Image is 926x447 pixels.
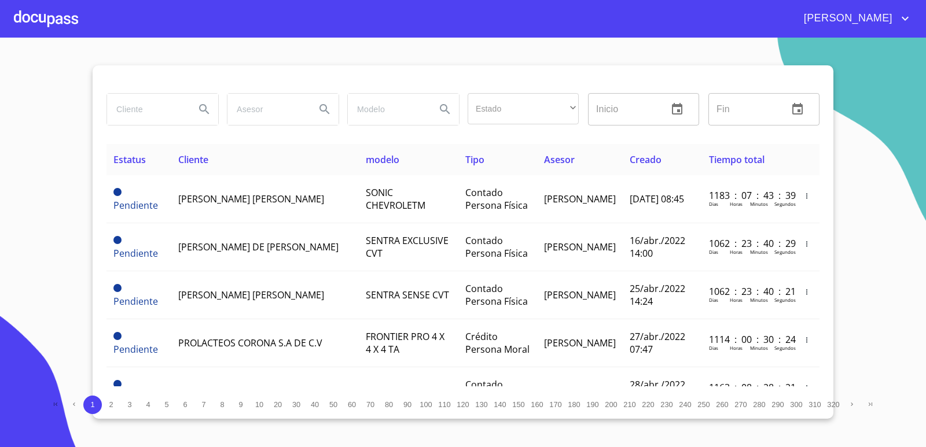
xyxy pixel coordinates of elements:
span: 250 [697,400,710,409]
span: Pendiente [113,332,122,340]
span: 2 [109,400,113,409]
span: [DATE] 08:45 [630,193,684,205]
span: 240 [679,400,691,409]
span: Pendiente [113,199,158,212]
span: 4 [146,400,150,409]
span: 140 [494,400,506,409]
span: 310 [809,400,821,409]
span: 50 [329,400,337,409]
span: 300 [790,400,802,409]
span: [PERSON_NAME] [544,385,616,397]
span: [PERSON_NAME] DE [PERSON_NAME] [178,241,339,253]
button: 120 [454,396,472,414]
button: 20 [269,396,287,414]
button: 300 [787,396,806,414]
button: 50 [324,396,343,414]
span: 10 [255,400,263,409]
button: 200 [602,396,620,414]
span: 27/abr./2022 07:47 [630,330,685,356]
span: 280 [753,400,765,409]
button: 5 [157,396,176,414]
button: 1 [83,396,102,414]
button: 130 [472,396,491,414]
button: 180 [565,396,583,414]
span: 170 [549,400,561,409]
span: SENTRA EXCLUSIVE CVT [366,234,449,260]
span: FRONTIER PRO 4 X 4 X 4 TA [366,330,444,356]
button: 190 [583,396,602,414]
span: 3 [127,400,131,409]
p: Dias [709,249,718,255]
p: Segundos [774,345,796,351]
span: 60 [348,400,356,409]
button: 140 [491,396,509,414]
p: 1062 : 23 : 40 : 21 [709,285,787,298]
p: Dias [709,345,718,351]
p: 1183 : 07 : 43 : 39 [709,189,787,202]
p: Minutos [750,297,768,303]
span: [PERSON_NAME] [PERSON_NAME] [178,289,324,301]
p: 1163 : 08 : 28 : 21 [709,381,787,394]
p: Dias [709,297,718,303]
span: 70 [366,400,374,409]
button: 2 [102,396,120,414]
span: PROLACTEOS CORONA S.A DE C.V [178,337,322,349]
span: [PERSON_NAME] [544,289,616,301]
span: Pendiente [113,284,122,292]
span: 5 [164,400,168,409]
span: 9 [238,400,242,409]
span: 290 [771,400,784,409]
button: Search [311,95,339,123]
span: 190 [586,400,598,409]
span: Pendiente [113,236,122,244]
span: Pendiente [113,247,158,260]
p: 1062 : 23 : 40 : 29 [709,237,787,250]
button: 7 [194,396,213,414]
button: 100 [417,396,435,414]
span: 320 [827,400,839,409]
span: BAIC X 35 [366,385,406,397]
p: Horas [730,345,743,351]
button: 170 [546,396,565,414]
button: 250 [694,396,713,414]
span: 230 [660,400,673,409]
button: 150 [509,396,528,414]
span: SENTRA SENSE CVT [366,289,449,301]
span: 20 [274,400,282,409]
span: 120 [457,400,469,409]
span: 90 [403,400,411,409]
button: account of current user [795,9,912,28]
span: 28/abr./2022 16:30 [630,378,685,404]
button: 9 [231,396,250,414]
button: 260 [713,396,732,414]
input: search [348,94,427,125]
span: 200 [605,400,617,409]
button: Search [431,95,459,123]
span: Contado Persona Física [465,282,528,308]
button: 80 [380,396,398,414]
span: 270 [734,400,747,409]
p: Dias [709,201,718,207]
button: 110 [435,396,454,414]
span: [PERSON_NAME] [795,9,898,28]
button: 3 [120,396,139,414]
span: 7 [201,400,205,409]
button: 60 [343,396,361,414]
button: 6 [176,396,194,414]
span: 110 [438,400,450,409]
span: Contado Persona Física [465,378,528,404]
input: search [227,94,306,125]
span: 160 [531,400,543,409]
button: 240 [676,396,694,414]
span: Pendiente [113,380,122,388]
span: 16/abr./2022 14:00 [630,234,685,260]
span: Crédito Persona Moral [465,330,530,356]
span: [PERSON_NAME] [544,337,616,349]
button: 230 [657,396,676,414]
button: 4 [139,396,157,414]
span: 180 [568,400,580,409]
span: 1 [90,400,94,409]
button: Search [190,95,218,123]
p: Horas [730,297,743,303]
span: Tiempo total [709,153,765,166]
